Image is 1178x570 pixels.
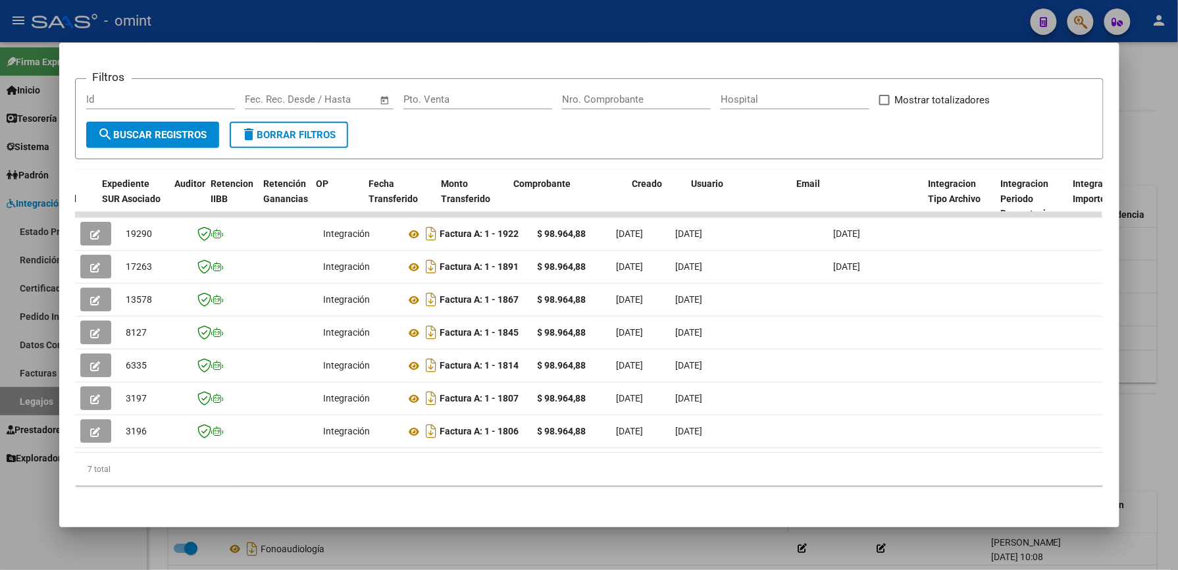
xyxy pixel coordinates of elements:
datatable-header-cell: Email [791,170,923,228]
span: [DATE] [676,294,703,305]
datatable-header-cell: Integracion Tipo Archivo [923,170,995,228]
div: 7 total [75,453,1104,486]
button: Buscar Registros [86,122,219,148]
span: Doc Trazabilidad [23,178,76,204]
datatable-header-cell: Monto Transferido [436,170,508,228]
span: 8127 [126,327,147,338]
span: Retención Ganancias [263,178,308,204]
span: [DATE] [676,228,703,239]
datatable-header-cell: Auditoria [169,170,205,228]
span: [DATE] [617,294,644,305]
strong: $ 98.964,88 [538,228,586,239]
span: Creado [632,178,662,189]
i: Descargar documento [423,421,440,442]
span: Retencion IIBB [211,178,253,204]
strong: $ 98.964,88 [538,294,586,305]
span: [DATE] [617,228,644,239]
strong: $ 98.964,88 [538,327,586,338]
h3: Filtros [86,68,132,86]
i: Descargar documento [423,355,440,376]
span: Integración [324,327,371,338]
datatable-header-cell: Creado [627,170,686,228]
span: Auditoria [174,178,213,189]
span: 17263 [126,261,153,272]
span: Integración [324,294,371,305]
datatable-header-cell: Integracion Periodo Presentacion [995,170,1067,228]
datatable-header-cell: Expediente SUR Asociado [97,170,169,228]
span: Integración [324,261,371,272]
i: Descargar documento [423,223,440,244]
span: [DATE] [676,327,703,338]
mat-icon: search [98,126,114,142]
strong: $ 98.964,88 [538,426,586,436]
strong: Factura A: 1 - 1867 [440,295,519,305]
span: 3196 [126,426,147,436]
span: [DATE] [834,261,861,272]
span: Borrar Filtros [242,129,336,141]
strong: $ 98.964,88 [538,393,586,403]
span: [DATE] [617,426,644,436]
span: Fecha Transferido [369,178,418,204]
span: 6335 [126,360,147,371]
span: Mostrar totalizadores [895,92,990,108]
strong: Factura A: 1 - 1807 [440,394,519,404]
span: Buscar Registros [98,129,207,141]
span: 19290 [126,228,153,239]
strong: Factura A: 1 - 1814 [440,361,519,371]
span: Integracion Periodo Presentacion [1000,178,1056,219]
strong: Factura A: 1 - 1806 [440,427,519,437]
span: Integración [324,426,371,436]
span: Integración [324,393,371,403]
mat-icon: delete [242,126,257,142]
strong: Factura A: 1 - 1922 [440,229,519,240]
span: [DATE] [617,393,644,403]
span: Integracion Tipo Archivo [928,178,981,204]
span: [DATE] [676,360,703,371]
button: Open calendar [377,93,392,108]
span: [DATE] [617,327,644,338]
span: [DATE] [617,360,644,371]
i: Descargar documento [423,256,440,277]
datatable-header-cell: Integracion Importe Sol. [1067,170,1140,228]
i: Descargar documento [423,388,440,409]
span: [DATE] [617,261,644,272]
span: Expediente SUR Asociado [102,178,161,204]
span: Integración [324,360,371,371]
span: 13578 [126,294,153,305]
span: Monto Transferido [441,178,490,204]
datatable-header-cell: Retencion IIBB [205,170,258,228]
span: [DATE] [676,393,703,403]
span: Email [796,178,820,189]
datatable-header-cell: Retención Ganancias [258,170,311,228]
datatable-header-cell: Comprobante [508,170,627,228]
span: [DATE] [676,426,703,436]
datatable-header-cell: Usuario [686,170,791,228]
strong: $ 98.964,88 [538,261,586,272]
datatable-header-cell: Fecha Transferido [363,170,436,228]
span: [DATE] [676,261,703,272]
span: OP [316,178,328,189]
input: Fecha fin [310,93,374,105]
span: Integración [324,228,371,239]
i: Descargar documento [423,322,440,343]
strong: Factura A: 1 - 1891 [440,262,519,272]
span: Usuario [691,178,723,189]
strong: $ 98.964,88 [538,360,586,371]
input: Fecha inicio [245,93,298,105]
i: Descargar documento [423,289,440,310]
strong: Factura A: 1 - 1845 [440,328,519,338]
button: Borrar Filtros [230,122,348,148]
span: 3197 [126,393,147,403]
span: [DATE] [834,228,861,239]
datatable-header-cell: OP [311,170,363,228]
span: Comprobante [513,178,571,189]
span: Integracion Importe Sol. [1073,178,1124,204]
